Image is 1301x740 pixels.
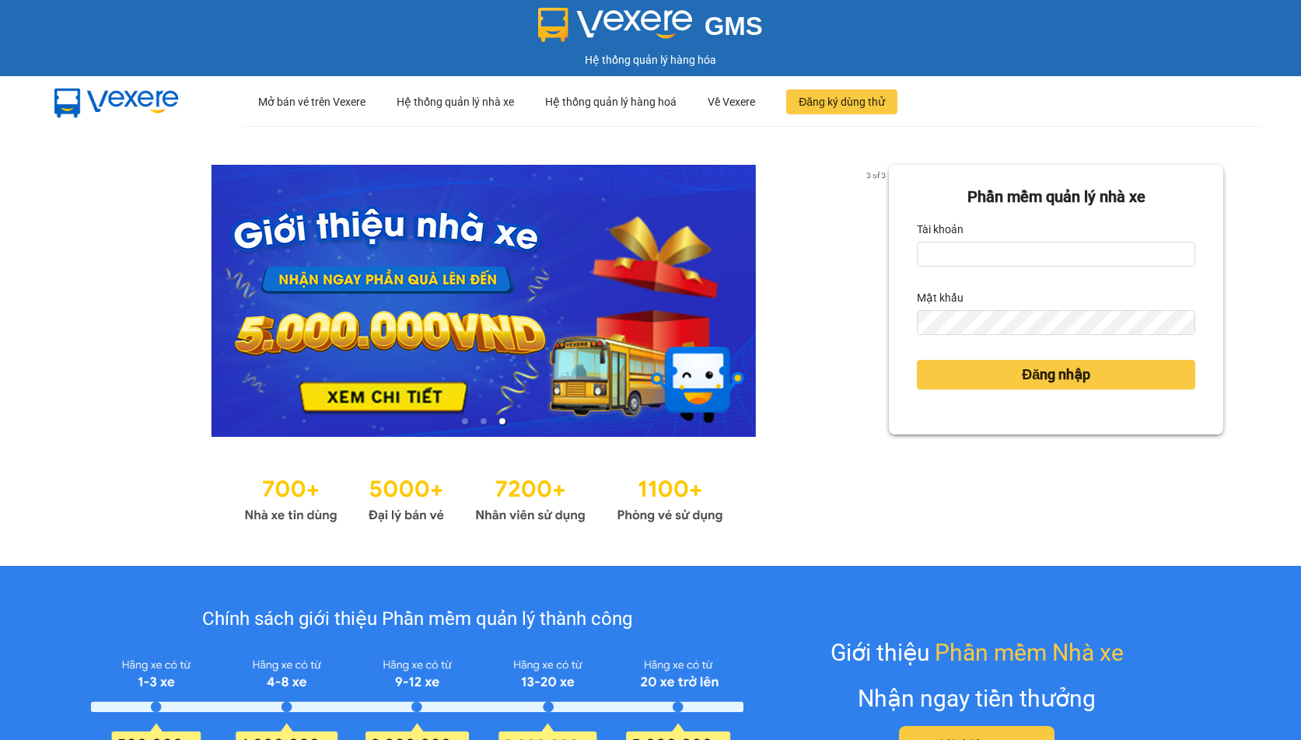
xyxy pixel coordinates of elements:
[917,285,964,310] label: Mật khẩu
[799,93,885,110] span: Đăng ký dùng thử
[705,12,763,40] span: GMS
[917,217,964,242] label: Tài khoản
[858,680,1096,717] div: Nhận ngay tiền thưởng
[917,360,1195,389] button: Đăng nhập
[397,77,514,127] div: Hệ thống quản lý nhà xe
[935,634,1124,671] span: Phần mềm Nhà xe
[862,165,889,185] p: 3 of 3
[538,8,692,42] img: logo 2
[462,418,468,424] li: slide item 1
[545,77,677,127] div: Hệ thống quản lý hàng hoá
[244,468,723,527] img: Statistics.png
[917,242,1195,267] input: Tài khoản
[91,605,743,634] div: Chính sách giới thiệu Phần mềm quản lý thành công
[538,23,763,36] a: GMS
[4,51,1297,68] div: Hệ thống quản lý hàng hóa
[786,89,897,114] button: Đăng ký dùng thử
[78,165,100,437] button: previous slide / item
[1022,364,1090,386] span: Đăng nhập
[258,77,365,127] div: Mở bán vé trên Vexere
[831,634,1124,671] div: Giới thiệu
[917,185,1195,209] div: Phần mềm quản lý nhà xe
[481,418,487,424] li: slide item 2
[917,310,1195,335] input: Mật khẩu
[708,77,755,127] div: Về Vexere
[39,76,194,127] img: mbUUG5Q.png
[499,418,505,424] li: slide item 3
[867,165,889,437] button: next slide / item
